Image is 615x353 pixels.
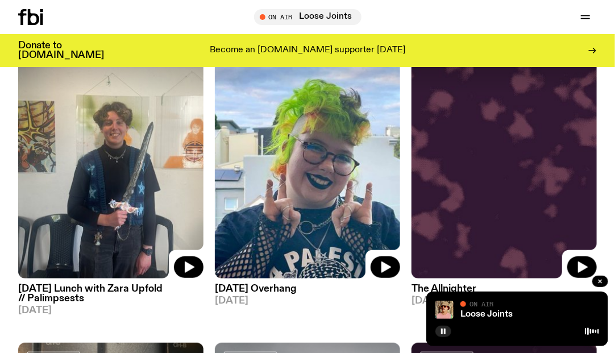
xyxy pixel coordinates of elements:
a: [DATE] Overhang[DATE] [215,279,400,306]
span: [DATE] [215,296,400,306]
span: [DATE] [18,306,203,315]
p: Become an [DOMAIN_NAME] supporter [DATE] [210,45,405,56]
a: The Allnighter[DATE] [412,279,597,306]
a: Loose Joints [460,310,513,319]
h3: [DATE] Lunch with Zara Upfold // Palimpsests [18,284,203,304]
h3: [DATE] Overhang [215,284,400,294]
h3: The Allnighter [412,284,597,294]
img: Tash Brobyn at their exhibition, Palimpsests at Goodspace Gallery [18,31,203,279]
button: On AirLoose Joints [254,9,361,25]
span: On Air [469,300,493,308]
img: Tyson stands in front of a paperbark tree wearing orange sunglasses, a suede bucket hat and a pin... [435,301,454,319]
h3: Donate to [DOMAIN_NAME] [18,41,104,60]
a: [DATE] Lunch with Zara Upfold // Palimpsests[DATE] [18,279,203,315]
span: [DATE] [412,296,597,306]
